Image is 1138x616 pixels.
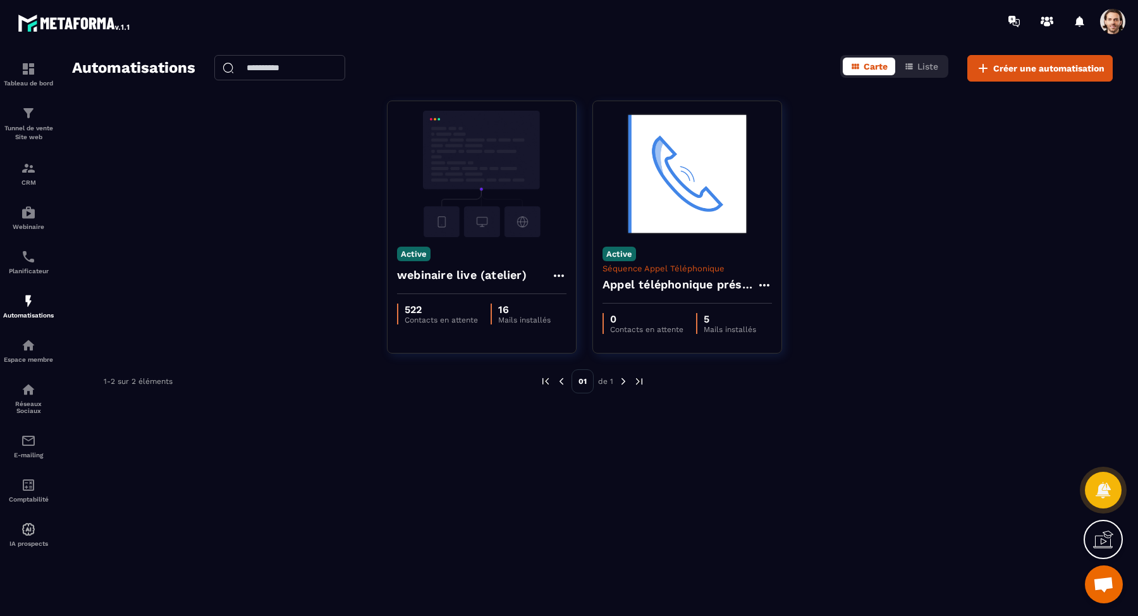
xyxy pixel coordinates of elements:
[21,205,36,220] img: automations
[72,55,195,82] h2: Automatisations
[3,179,54,186] p: CRM
[3,496,54,503] p: Comptabilité
[18,11,132,34] img: logo
[3,151,54,195] a: formationformationCRM
[498,316,551,324] p: Mails installés
[405,316,478,324] p: Contacts en attente
[498,304,551,316] p: 16
[603,111,772,237] img: automation-background
[610,313,683,325] p: 0
[603,264,772,273] p: Séquence Appel Téléphonique
[3,452,54,459] p: E-mailing
[3,356,54,363] p: Espace membre
[598,376,613,386] p: de 1
[21,522,36,537] img: automations
[993,62,1104,75] span: Créer une automatisation
[1085,565,1123,603] div: Open chat
[21,433,36,448] img: email
[3,52,54,96] a: formationformationTableau de bord
[21,249,36,264] img: scheduler
[21,61,36,77] img: formation
[405,304,478,316] p: 522
[3,80,54,87] p: Tableau de bord
[3,124,54,142] p: Tunnel de vente Site web
[704,313,756,325] p: 5
[864,61,888,71] span: Carte
[3,223,54,230] p: Webinaire
[917,61,938,71] span: Liste
[3,96,54,151] a: formationformationTunnel de vente Site web
[618,376,629,387] img: next
[21,382,36,397] img: social-network
[3,312,54,319] p: Automatisations
[540,376,551,387] img: prev
[3,424,54,468] a: emailemailE-mailing
[3,373,54,424] a: social-networksocial-networkRéseaux Sociaux
[397,247,431,261] p: Active
[397,111,566,237] img: automation-background
[21,293,36,309] img: automations
[3,240,54,284] a: schedulerschedulerPlanificateur
[397,266,527,284] h4: webinaire live (atelier)
[572,369,594,393] p: 01
[967,55,1113,82] button: Créer une automatisation
[3,540,54,547] p: IA prospects
[104,377,173,386] p: 1-2 sur 2 éléments
[610,325,683,334] p: Contacts en attente
[603,247,636,261] p: Active
[3,268,54,274] p: Planificateur
[21,477,36,493] img: accountant
[3,400,54,414] p: Réseaux Sociaux
[3,328,54,373] a: automationsautomationsEspace membre
[704,325,756,334] p: Mails installés
[603,276,757,293] h4: Appel téléphonique présence
[21,106,36,121] img: formation
[21,161,36,176] img: formation
[556,376,567,387] img: prev
[3,468,54,512] a: accountantaccountantComptabilité
[21,338,36,353] img: automations
[896,58,946,75] button: Liste
[843,58,895,75] button: Carte
[633,376,645,387] img: next
[3,284,54,328] a: automationsautomationsAutomatisations
[3,195,54,240] a: automationsautomationsWebinaire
